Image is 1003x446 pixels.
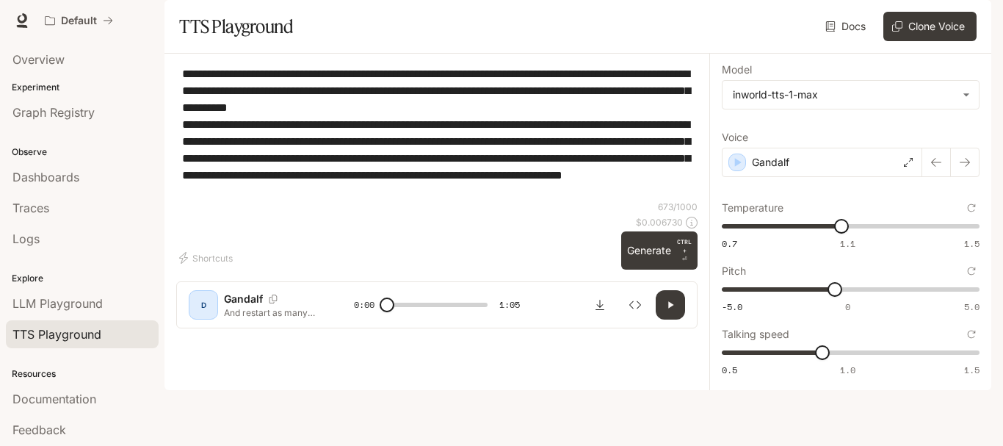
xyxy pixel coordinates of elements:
[733,87,955,102] div: inworld-tts-1-max
[883,12,977,41] button: Clone Voice
[840,237,855,250] span: 1.1
[722,301,742,313] span: -5.0
[192,293,215,317] div: D
[722,203,783,213] p: Temperature
[179,12,293,41] h1: TTS Playground
[722,237,737,250] span: 0.7
[963,263,980,279] button: Reset to default
[963,200,980,216] button: Reset to default
[722,364,737,376] span: 0.5
[585,290,615,320] button: Download audio
[964,301,980,313] span: 5.0
[263,295,283,303] button: Copy Voice ID
[176,246,239,270] button: Shortcuts
[722,329,789,339] p: Talking speed
[224,292,263,306] p: Gandalf
[964,364,980,376] span: 1.5
[677,237,692,264] p: ⏎
[499,298,520,312] span: 1:05
[354,298,374,312] span: 0:00
[840,364,855,376] span: 1.0
[38,6,120,35] button: All workspaces
[61,15,97,27] p: Default
[722,266,746,276] p: Pitch
[722,65,752,75] p: Model
[677,237,692,255] p: CTRL +
[752,155,789,170] p: Gandalf
[845,301,850,313] span: 0
[723,81,979,109] div: inworld-tts-1-max
[722,132,748,143] p: Voice
[822,12,872,41] a: Docs
[963,326,980,342] button: Reset to default
[620,290,650,320] button: Inspect
[964,237,980,250] span: 1.5
[621,231,698,270] button: GenerateCTRL +⏎
[224,306,319,319] p: And restart as many times as needed. Restarting is not failure; it’s the virtue of those who trul...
